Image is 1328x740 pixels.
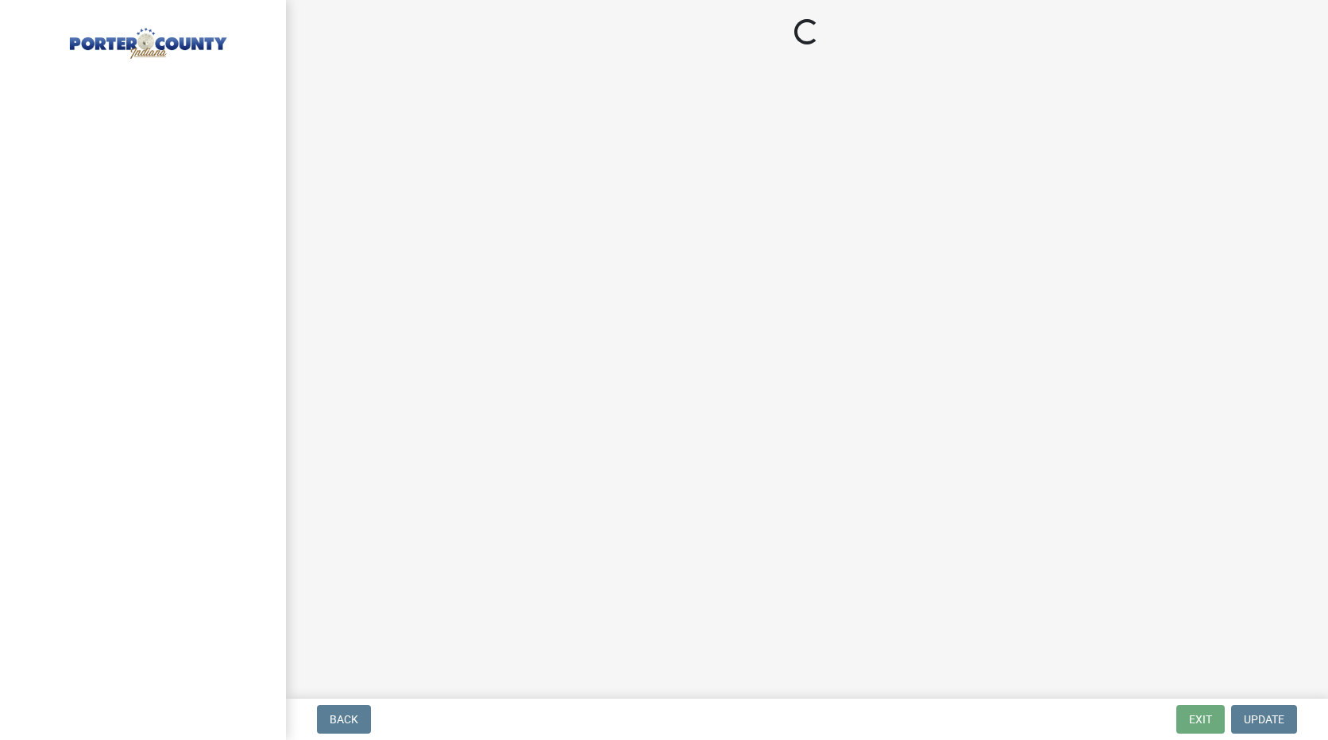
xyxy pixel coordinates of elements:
[1231,705,1297,734] button: Update
[1176,705,1225,734] button: Exit
[330,713,358,726] span: Back
[32,17,261,61] img: Porter County, Indiana
[1244,713,1284,726] span: Update
[317,705,371,734] button: Back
